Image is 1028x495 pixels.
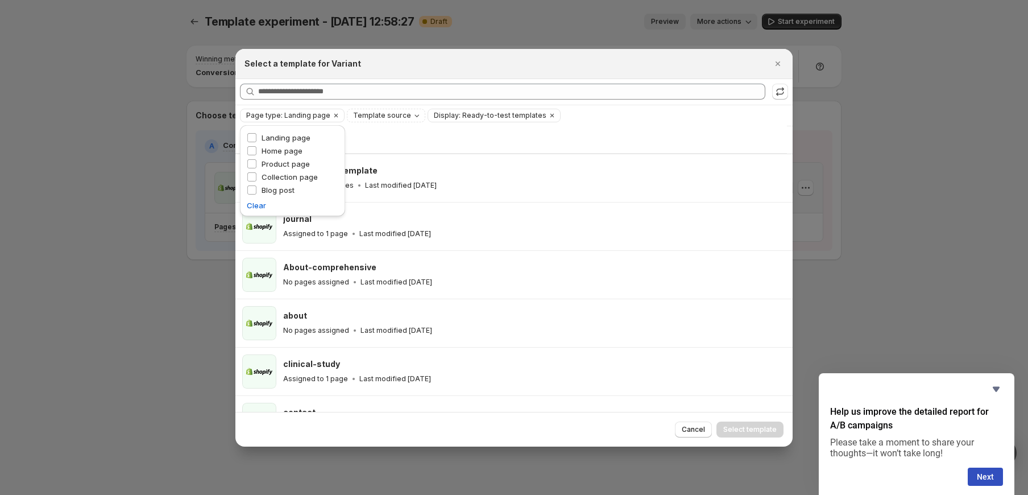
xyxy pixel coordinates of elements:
[283,310,307,321] h3: about
[360,278,432,287] p: Last modified [DATE]
[359,374,431,383] p: Last modified [DATE]
[428,109,546,122] button: Display: Ready-to-test templates
[682,425,705,434] span: Cancel
[830,405,1003,432] h2: Help us improve the detailed report for A/B campaigns
[347,109,425,122] button: Template source
[359,229,431,238] p: Last modified [DATE]
[365,181,437,190] p: Last modified [DATE]
[968,468,1003,486] button: Next question
[434,111,546,120] span: Display: Ready-to-test templates
[283,278,349,287] p: No pages assigned
[283,358,340,370] h3: clinical-study
[262,159,310,168] span: Product page
[283,407,316,418] h3: contact
[330,109,342,122] button: Clear
[770,56,786,72] button: Close
[675,422,712,438] button: Cancel
[830,437,1003,459] p: Please take a moment to share your thoughts—it won’t take long!
[262,172,318,181] span: Collection page
[242,306,276,340] img: about
[241,109,330,122] button: Page type: Landing page
[262,146,302,155] span: Home page
[242,354,276,389] img: clinical-study
[262,133,310,142] span: Landing page
[242,258,276,292] img: About-comprehensive
[283,262,376,273] h3: About-comprehensive
[283,229,348,238] p: Assigned to 1 page
[283,326,349,335] p: No pages assigned
[283,374,348,383] p: Assigned to 1 page
[989,382,1003,396] button: Hide survey
[360,326,432,335] p: Last modified [DATE]
[244,58,361,69] h2: Select a template for Variant
[246,111,330,120] span: Page type: Landing page
[247,200,266,211] button: Clear
[830,382,1003,486] div: Help us improve the detailed report for A/B campaigns
[353,111,411,120] span: Template source
[242,403,276,437] img: contact
[262,185,295,195] span: Blog post
[546,109,558,122] button: Clear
